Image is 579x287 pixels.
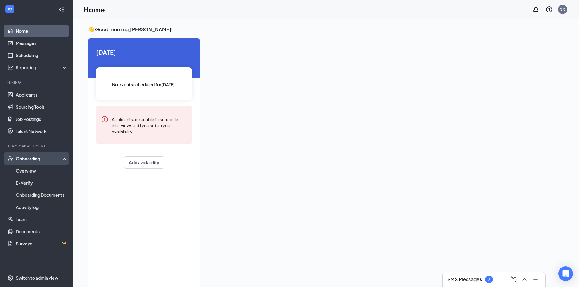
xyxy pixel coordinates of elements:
[16,64,68,70] div: Reporting
[521,276,528,283] svg: ChevronUp
[16,237,68,250] a: SurveysCrown
[532,6,539,13] svg: Notifications
[509,275,519,284] button: ComposeMessage
[520,275,529,284] button: ChevronUp
[88,26,545,33] h3: 👋 Good morning, [PERSON_NAME] !
[112,116,187,135] div: Applicants are unable to schedule interviews until you set up your availability.
[7,6,13,12] svg: WorkstreamLogo
[7,275,13,281] svg: Settings
[16,201,68,213] a: Activity log
[447,276,482,283] h3: SMS Messages
[16,49,68,61] a: Scheduling
[7,155,13,162] svg: UserCheck
[560,7,565,12] div: SR
[558,266,573,281] div: Open Intercom Messenger
[112,81,176,88] span: No events scheduled for [DATE] .
[532,276,539,283] svg: Minimize
[16,101,68,113] a: Sourcing Tools
[124,156,164,169] button: Add availability
[16,125,68,137] a: Talent Network
[531,275,540,284] button: Minimize
[16,25,68,37] a: Home
[83,4,105,15] h1: Home
[16,155,63,162] div: Onboarding
[101,116,108,123] svg: Error
[16,89,68,101] a: Applicants
[488,277,490,282] div: 7
[7,143,67,149] div: Team Management
[510,276,517,283] svg: ComposeMessage
[16,37,68,49] a: Messages
[16,275,58,281] div: Switch to admin view
[7,64,13,70] svg: Analysis
[59,6,65,12] svg: Collapse
[16,165,68,177] a: Overview
[16,113,68,125] a: Job Postings
[96,47,192,57] span: [DATE]
[16,189,68,201] a: Onboarding Documents
[546,6,553,13] svg: QuestionInfo
[16,225,68,237] a: Documents
[16,177,68,189] a: E-Verify
[7,80,67,85] div: Hiring
[16,213,68,225] a: Team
